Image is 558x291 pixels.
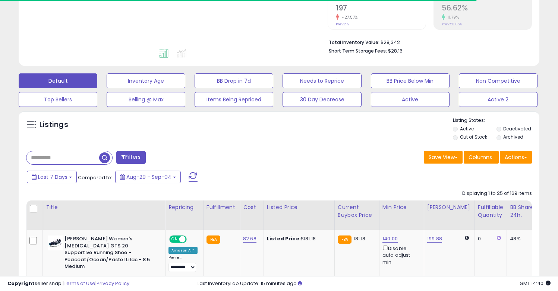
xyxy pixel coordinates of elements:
label: Archived [503,134,523,140]
div: Fulfillment [207,203,237,211]
button: Needs to Reprice [283,73,361,88]
button: Active 2 [459,92,537,107]
button: Save View [424,151,463,164]
div: Title [46,203,162,211]
div: Amazon AI * [168,247,198,254]
a: 199.88 [427,235,442,243]
span: Aug-29 - Sep-04 [126,173,171,181]
span: 2025-09-12 14:40 GMT [520,280,551,287]
span: ON [170,236,179,243]
div: 0 [478,235,501,242]
button: Filters [116,151,145,164]
button: BB Price Below Min [371,73,450,88]
small: FBA [207,235,220,244]
div: Last InventoryLab Update: 15 minutes ago. [198,280,551,287]
small: FBA [338,235,351,244]
small: Prev: 50.65% [442,22,462,26]
button: Aug-29 - Sep-04 [115,171,181,183]
button: Top Sellers [19,92,97,107]
div: Current Buybox Price [338,203,376,219]
button: Default [19,73,97,88]
img: 41bpa26pbzL._SL40_.jpg [48,235,63,250]
span: Compared to: [78,174,112,181]
div: [PERSON_NAME] [427,203,472,211]
button: Inventory Age [107,73,185,88]
div: Repricing [168,203,200,211]
button: Non Competitive [459,73,537,88]
button: Items Being Repriced [195,92,273,107]
div: Displaying 1 to 25 of 169 items [462,190,532,197]
li: $28,342 [329,37,526,46]
label: Deactivated [503,126,531,132]
button: Active [371,92,450,107]
a: Terms of Use [64,280,95,287]
button: 30 Day Decrease [283,92,361,107]
b: Short Term Storage Fees: [329,48,387,54]
h5: Listings [40,120,68,130]
label: Active [460,126,474,132]
div: Cost [243,203,261,211]
span: OFF [186,236,198,243]
b: Total Inventory Value: [329,39,379,45]
small: 11.79% [445,15,459,20]
span: Columns [469,154,492,161]
div: seller snap | | [7,280,129,287]
strong: Copyright [7,280,35,287]
button: BB Drop in 7d [195,73,273,88]
span: Last 7 Days [38,173,67,181]
button: Last 7 Days [27,171,77,183]
small: -27.57% [339,15,358,20]
span: $28.16 [388,47,403,54]
b: [PERSON_NAME] Women's [MEDICAL_DATA] GTS 20 Supportive Running Shoe - Peacoat/Ocean/Pastel Lilac ... [64,235,155,272]
h2: 197 [336,4,426,14]
div: Preset: [168,255,198,272]
button: Actions [500,151,532,164]
div: Disable auto adjust min [382,244,418,266]
div: Listed Price [267,203,331,211]
span: 181.18 [353,235,365,242]
a: 82.68 [243,235,256,243]
div: Fulfillable Quantity [478,203,504,219]
div: BB Share 24h. [510,203,537,219]
div: $181.18 [267,235,329,242]
small: Prev: 272 [336,22,350,26]
a: Privacy Policy [97,280,129,287]
b: Listed Price: [267,235,301,242]
div: Min Price [382,203,421,211]
p: Listing States: [453,117,539,124]
a: 140.00 [382,235,398,243]
button: Columns [464,151,499,164]
label: Out of Stock [460,134,487,140]
button: Selling @ Max [107,92,185,107]
h2: 56.62% [442,4,532,14]
div: 48% [510,235,535,242]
